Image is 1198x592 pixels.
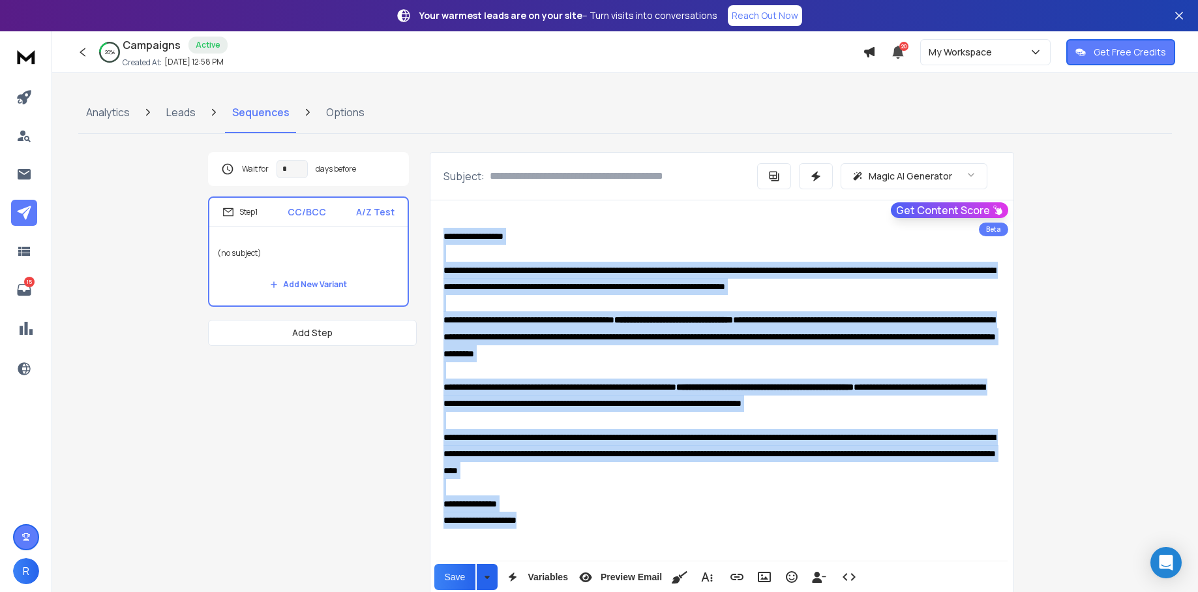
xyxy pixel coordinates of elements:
[1066,39,1175,65] button: Get Free Credits
[732,9,798,22] p: Reach Out Now
[13,558,39,584] button: R
[222,206,258,218] div: Step 1
[929,46,997,59] p: My Workspace
[500,564,571,590] button: Variables
[979,223,1008,236] div: Beta
[525,572,571,583] span: Variables
[164,57,224,67] p: [DATE] 12:58 PM
[11,277,37,303] a: 15
[356,206,395,219] p: A/Z Test
[24,277,35,287] p: 15
[105,48,115,56] p: 20 %
[158,91,203,133] a: Leads
[217,235,400,272] p: (no subject)
[78,91,138,133] a: Analytics
[1150,547,1182,578] div: Open Intercom Messenger
[891,202,1008,218] button: Get Content Score
[443,168,485,184] p: Subject:
[224,91,297,133] a: Sequences
[419,9,582,22] strong: Your warmest leads are on your site
[232,104,290,120] p: Sequences
[728,5,802,26] a: Reach Out Now
[208,320,417,346] button: Add Step
[208,196,409,307] li: Step1CC/BCCA/Z Test(no subject)Add New Variant
[841,163,987,189] button: Magic AI Generator
[260,272,357,298] button: Add New Variant
[598,572,665,583] span: Preview Email
[188,37,228,54] div: Active
[899,42,908,51] span: 20
[318,91,372,133] a: Options
[316,164,356,174] p: days before
[242,164,269,174] p: Wait for
[434,564,476,590] button: Save
[1094,46,1166,59] p: Get Free Credits
[869,170,952,183] p: Magic AI Generator
[573,564,665,590] button: Preview Email
[288,206,326,219] p: CC/BCC
[123,57,162,68] p: Created At:
[166,104,196,120] p: Leads
[326,104,365,120] p: Options
[13,44,39,69] img: logo
[419,9,717,22] p: – Turn visits into conversations
[86,104,130,120] p: Analytics
[123,37,181,53] h1: Campaigns
[837,564,861,590] button: Code View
